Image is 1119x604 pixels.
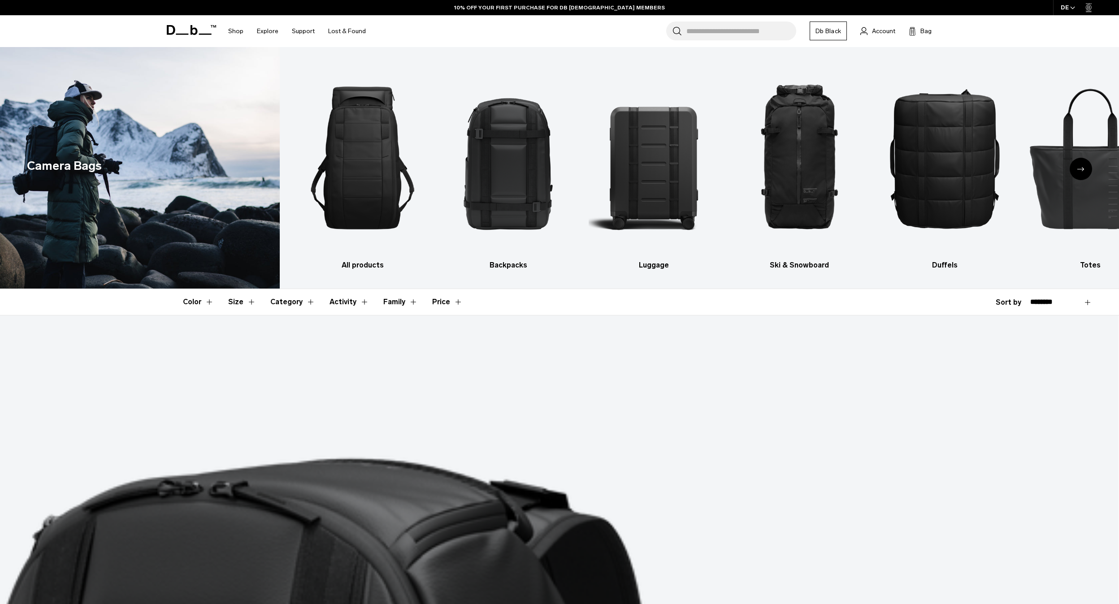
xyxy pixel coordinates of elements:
li: 5 / 10 [880,60,1010,271]
button: Toggle Filter [183,289,214,315]
button: Toggle Price [432,289,463,315]
a: 10% OFF YOUR FIRST PURCHASE FOR DB [DEMOGRAPHIC_DATA] MEMBERS [454,4,665,12]
button: Toggle Filter [270,289,315,315]
a: Account [860,26,895,36]
span: Account [872,26,895,36]
a: Db Backpacks [443,60,573,271]
img: Db [589,60,719,255]
img: Db [298,60,428,255]
button: Bag [909,26,932,36]
a: Db Black [810,22,847,40]
h3: All products [298,260,428,271]
img: Db [880,60,1010,255]
h3: Luggage [589,260,719,271]
a: Lost & Found [328,15,366,47]
h3: Backpacks [443,260,573,271]
a: Db Luggage [589,60,719,271]
li: 4 / 10 [734,60,864,271]
img: Db [443,60,573,255]
a: Support [292,15,315,47]
img: Db [734,60,864,255]
button: Toggle Filter [383,289,418,315]
h3: Ski & Snowboard [734,260,864,271]
h1: Camera Bags [27,157,102,175]
button: Toggle Filter [330,289,369,315]
a: Db Ski & Snowboard [734,60,864,271]
li: 2 / 10 [443,60,573,271]
a: Shop [228,15,243,47]
a: Db Duffels [880,60,1010,271]
a: Db All products [298,60,428,271]
nav: Main Navigation [221,15,373,47]
a: Explore [257,15,278,47]
h3: Duffels [880,260,1010,271]
button: Toggle Filter [228,289,256,315]
li: 3 / 10 [589,60,719,271]
li: 1 / 10 [298,60,428,271]
span: Bag [920,26,932,36]
div: Next slide [1070,158,1092,180]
